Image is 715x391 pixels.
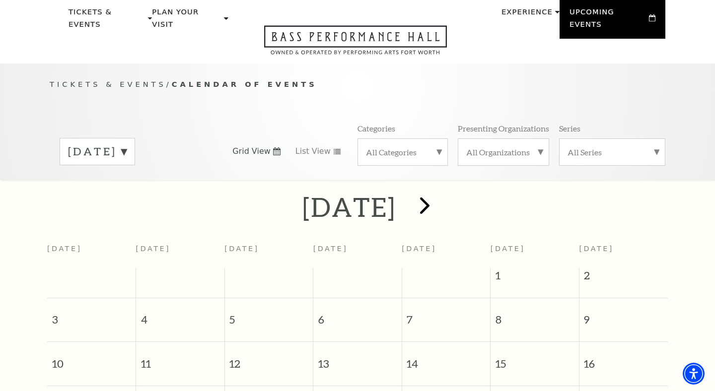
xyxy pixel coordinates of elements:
[136,298,224,332] span: 4
[357,123,395,133] p: Categories
[402,342,491,376] span: 14
[579,298,668,332] span: 9
[579,342,668,376] span: 16
[47,298,136,332] span: 3
[491,342,579,376] span: 15
[50,80,166,88] span: Tickets & Events
[47,342,136,376] span: 10
[152,6,221,36] p: Plan Your Visit
[225,298,313,332] span: 5
[568,147,657,157] label: All Series
[491,298,579,332] span: 8
[232,146,271,157] span: Grid View
[402,239,491,268] th: [DATE]
[172,80,317,88] span: Calendar of Events
[570,6,646,36] p: Upcoming Events
[136,342,224,376] span: 11
[302,191,396,223] h2: [DATE]
[683,363,705,385] div: Accessibility Menu
[47,239,136,268] th: [DATE]
[50,78,665,91] p: /
[366,147,439,157] label: All Categories
[68,144,127,159] label: [DATE]
[501,6,553,24] p: Experience
[579,245,614,253] span: [DATE]
[69,6,145,36] p: Tickets & Events
[466,147,541,157] label: All Organizations
[491,245,525,253] span: [DATE]
[313,298,402,332] span: 6
[406,190,442,225] button: next
[579,268,668,288] span: 2
[136,239,225,268] th: [DATE]
[559,123,580,133] p: Series
[402,298,491,332] span: 7
[491,268,579,288] span: 1
[295,146,331,157] span: List View
[313,239,402,268] th: [DATE]
[228,25,483,64] a: Open this option
[225,342,313,376] span: 12
[313,342,402,376] span: 13
[224,239,313,268] th: [DATE]
[458,123,549,133] p: Presenting Organizations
